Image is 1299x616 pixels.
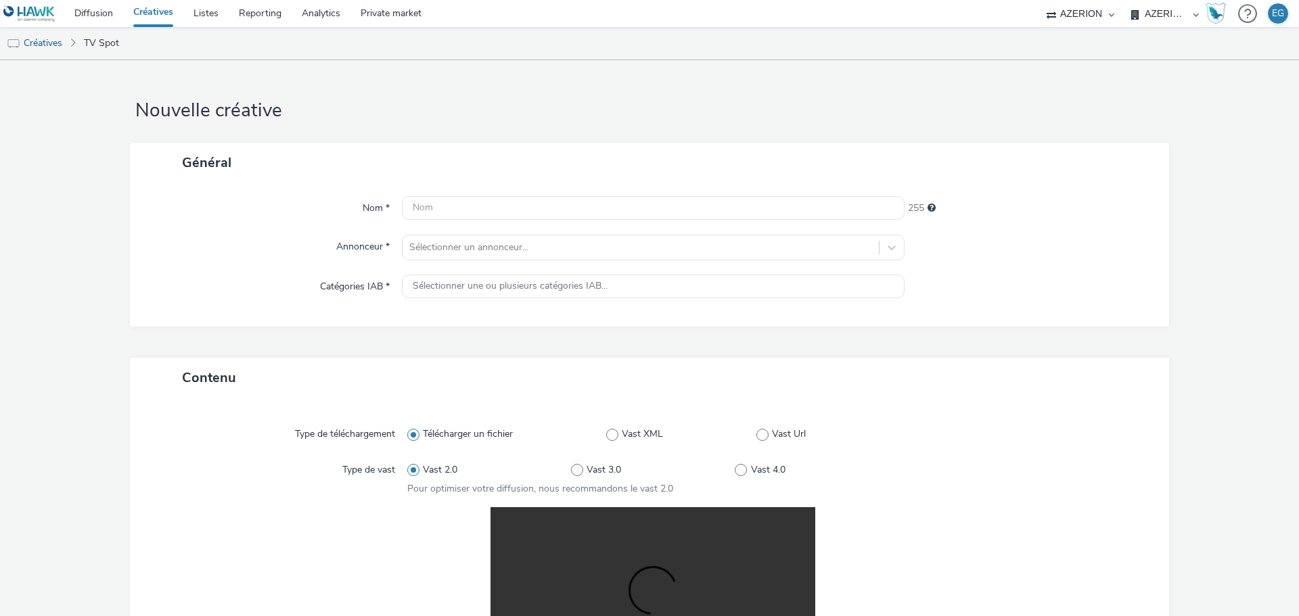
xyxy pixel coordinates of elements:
input: Nom [402,196,905,220]
span: Vast 4.0 [751,463,785,477]
div: EG [1272,3,1284,24]
span: Vast XML [622,427,663,441]
span: Télécharger un fichier [423,427,513,441]
a: TV Spot [77,27,126,60]
label: Annonceur * [331,235,395,254]
span: 255 [908,202,924,215]
span: Vast 2.0 [423,463,457,477]
h1: Nouvelle créative [130,98,1169,124]
a: Hawk Academy [1206,3,1231,24]
label: Catégories IAB * [315,275,395,293]
span: Vast 3.0 [587,463,621,477]
label: Nom * [357,196,395,215]
span: Général [182,153,231,172]
span: Pour optimiser votre diffusion, nous recommandons le vast 2.0 [407,482,673,495]
div: 255 caractères maximum [928,202,936,215]
img: undefined Logo [3,5,55,22]
img: tv [7,37,20,51]
img: Hawk Academy [1206,3,1226,24]
label: Type de téléchargement [290,422,401,441]
label: Type de vast [337,458,401,477]
span: Vast Url [772,427,806,441]
span: Contenu [182,369,236,387]
span: Sélectionner une ou plusieurs catégories IAB... [413,281,608,292]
